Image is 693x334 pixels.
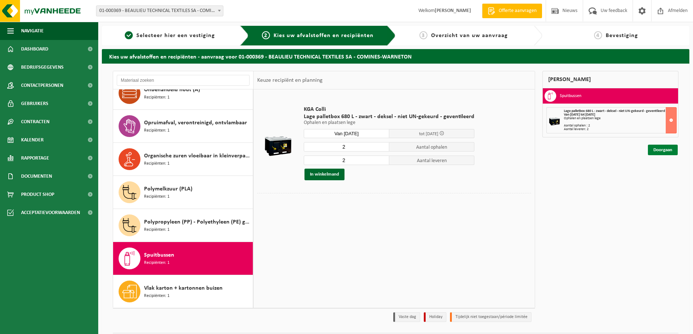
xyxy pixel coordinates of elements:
[482,4,542,18] a: Offerte aanvragen
[113,209,253,242] button: Polypropyleen (PP) - Polyethyleen (PE) gemengd, hard, gekleurd Recipiënten: 1
[606,33,638,39] span: Bevestiging
[144,259,170,266] span: Recipiënten: 1
[560,90,581,102] h3: Spuitbussen
[144,284,223,293] span: Vlak karton + kartonnen buizen
[144,127,170,134] span: Recipiënten: 1
[304,169,344,180] button: In winkelmand
[431,33,508,39] span: Overzicht van uw aanvraag
[450,312,531,322] li: Tijdelijk niet toegestaan/période limitée
[113,110,253,143] button: Opruimafval, verontreinigd, ontvlambaar Recipiënten: 1
[117,75,250,86] input: Materiaal zoeken
[113,77,253,110] button: Onbehandeld hout (A) Recipiënten: 1
[424,312,446,322] li: Holiday
[304,129,389,138] input: Selecteer datum
[419,31,427,39] span: 3
[102,49,689,63] h2: Kies uw afvalstoffen en recipiënten - aanvraag voor 01-000369 - BEAULIEU TECHNICAL TEXTILES SA - ...
[21,131,44,149] span: Kalender
[113,275,253,308] button: Vlak karton + kartonnen buizen Recipiënten: 1
[144,218,251,226] span: Polypropyleen (PP) - Polyethyleen (PE) gemengd, hard, gekleurd
[304,113,474,120] span: Lage palletbox 680 L - zwart - deksel - niet UN-gekeurd - geventileerd
[136,33,215,39] span: Selecteer hier een vestiging
[304,106,474,113] span: KGA Colli
[21,22,44,40] span: Navigatie
[113,242,253,275] button: Spuitbussen Recipiënten: 1
[389,156,475,165] span: Aantal leveren
[105,31,234,40] a: 1Selecteer hier een vestiging
[21,204,80,222] span: Acceptatievoorwaarden
[564,109,665,113] span: Lage palletbox 680 L - zwart - deksel - niet UN-gekeurd - geventileerd
[144,118,247,127] span: Opruimafval, verontreinigd, ontvlambaar
[144,226,170,233] span: Recipiënten: 1
[144,251,174,259] span: Spuitbussen
[144,293,170,299] span: Recipiënten: 1
[304,120,474,125] p: Ophalen en plaatsen lege
[21,94,48,113] span: Gebruikers
[564,113,595,117] strong: Van [DATE] tot [DATE]
[564,124,676,128] div: Aantal ophalen : 2
[262,31,270,39] span: 2
[389,142,475,152] span: Aantal ophalen
[144,94,170,101] span: Recipiënten: 1
[254,71,326,89] div: Keuze recipiënt en planning
[419,132,438,136] span: tot [DATE]
[564,128,676,131] div: Aantal leveren: 2
[594,31,602,39] span: 4
[497,7,538,15] span: Offerte aanvragen
[21,167,52,185] span: Documenten
[96,5,223,16] span: 01-000369 - BEAULIEU TECHNICAL TEXTILES SA - COMINES-WARNETON
[21,185,54,204] span: Product Shop
[96,6,223,16] span: 01-000369 - BEAULIEU TECHNICAL TEXTILES SA - COMINES-WARNETON
[21,58,64,76] span: Bedrijfsgegevens
[144,152,251,160] span: Organische zuren vloeibaar in kleinverpakking
[435,8,471,13] strong: [PERSON_NAME]
[648,145,678,155] a: Doorgaan
[144,185,192,193] span: Polymelkzuur (PLA)
[21,40,48,58] span: Dashboard
[393,312,420,322] li: Vaste dag
[144,160,170,167] span: Recipiënten: 1
[125,31,133,39] span: 1
[144,85,200,94] span: Onbehandeld hout (A)
[274,33,374,39] span: Kies uw afvalstoffen en recipiënten
[542,71,678,88] div: [PERSON_NAME]
[564,117,676,120] div: Ophalen en plaatsen lege
[21,76,63,94] span: Contactpersonen
[113,176,253,209] button: Polymelkzuur (PLA) Recipiënten: 1
[21,113,49,131] span: Contracten
[144,193,170,200] span: Recipiënten: 1
[113,143,253,176] button: Organische zuren vloeibaar in kleinverpakking Recipiënten: 1
[21,149,49,167] span: Rapportage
